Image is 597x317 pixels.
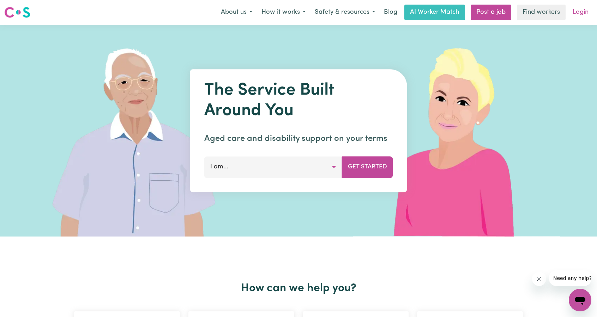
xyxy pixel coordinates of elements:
button: Get Started [342,156,393,178]
h2: How can we help you? [70,282,527,295]
p: Aged care and disability support on your terms [204,132,393,145]
button: Safety & resources [310,5,380,20]
span: Need any help? [4,5,43,11]
button: How it works [257,5,310,20]
a: Find workers [517,5,566,20]
button: About us [216,5,257,20]
button: I am... [204,156,342,178]
a: Careseekers logo [4,4,30,20]
img: Careseekers logo [4,6,30,19]
h1: The Service Built Around You [204,80,393,121]
iframe: Button to launch messaging window [569,289,591,311]
a: Blog [380,5,402,20]
iframe: Message from company [549,270,591,286]
a: AI Worker Match [404,5,465,20]
a: Post a job [471,5,511,20]
a: Login [568,5,593,20]
iframe: Close message [532,272,546,286]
